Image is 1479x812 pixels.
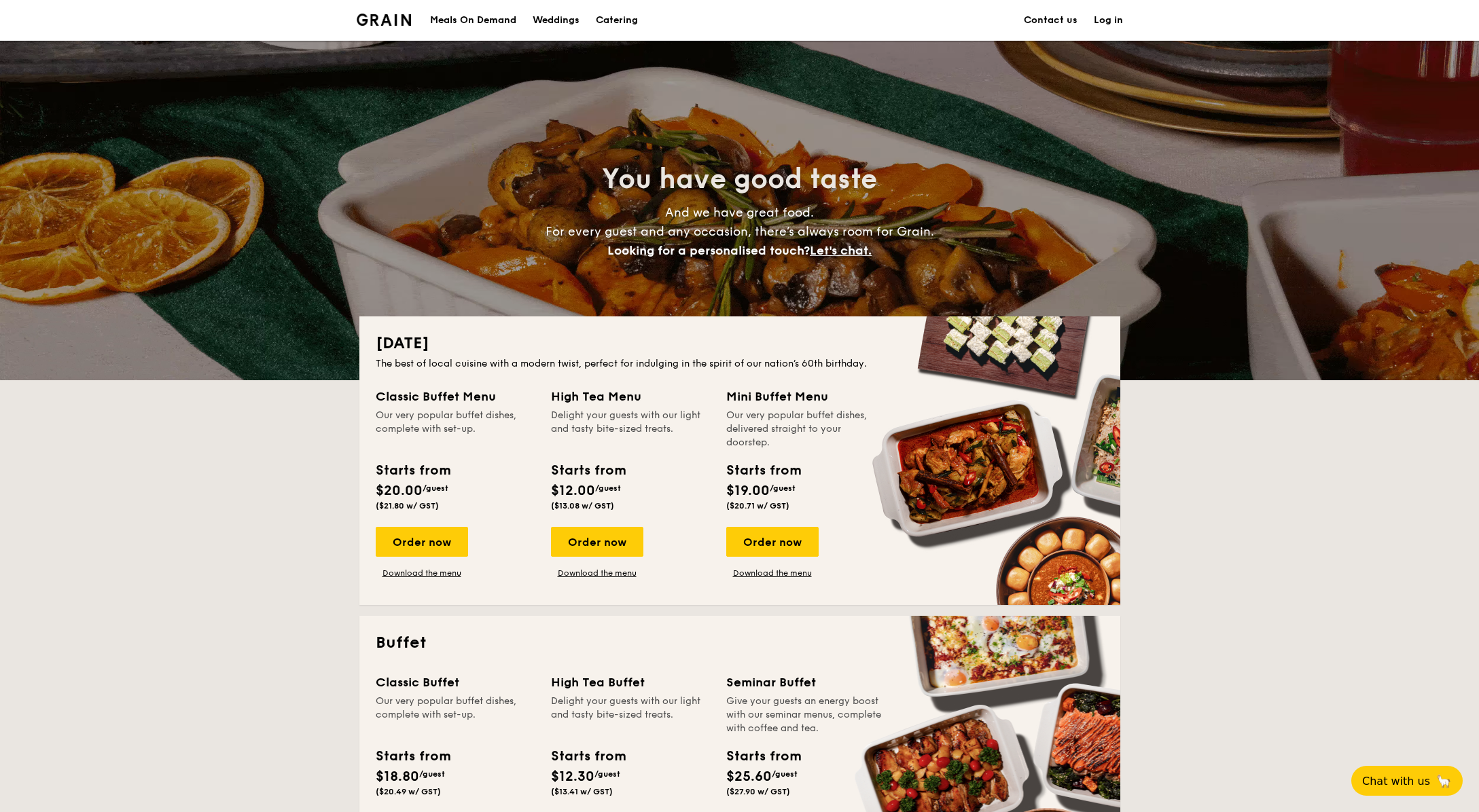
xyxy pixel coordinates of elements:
[551,695,710,735] div: Delight your guests with our light and tasty bite-sized treats.
[376,409,535,449] div: Our very popular buffet dishes, complete with set-up.
[726,483,770,499] span: $19.00
[551,460,625,481] div: Starts from
[726,409,885,449] div: Our very popular buffet dishes, delivered straight to your doorstep.
[546,205,934,258] span: And we have great food. For every guest and any occasion, there’s always room for Grain.
[602,163,877,196] span: You have good taste
[595,483,621,493] span: /guest
[419,769,445,779] span: /guest
[551,409,710,449] div: Delight your guests with our light and tasty bite-sized treats.
[770,483,796,493] span: /guest
[376,769,419,785] span: $18.80
[357,14,412,26] a: Logotype
[1436,773,1452,789] span: 🦙
[376,568,468,578] a: Download the menu
[551,787,613,796] span: ($13.41 w/ GST)
[376,632,1104,654] h2: Buffet
[726,387,885,406] div: Mini Buffet Menu
[551,568,643,578] a: Download the menu
[551,527,643,557] div: Order now
[607,243,810,258] span: Looking for a personalised touch?
[376,333,1104,354] h2: [DATE]
[551,387,710,406] div: High Tea Menu
[726,501,789,511] span: ($20.71 w/ GST)
[726,695,885,735] div: Give your guests an energy boost with our seminar menus, complete with coffee and tea.
[551,673,710,692] div: High Tea Buffet
[1351,766,1463,796] button: Chat with us🦙
[772,769,798,779] span: /guest
[810,243,872,258] span: Let's chat.
[1362,775,1430,788] span: Chat with us
[423,483,448,493] span: /guest
[376,483,423,499] span: $20.00
[376,673,535,692] div: Classic Buffet
[551,483,595,499] span: $12.00
[726,787,790,796] span: ($27.90 w/ GST)
[726,460,800,481] div: Starts from
[376,746,450,767] div: Starts from
[726,568,819,578] a: Download the menu
[376,695,535,735] div: Our very popular buffet dishes, complete with set-up.
[726,673,885,692] div: Seminar Buffet
[726,527,819,557] div: Order now
[376,460,450,481] div: Starts from
[376,501,439,511] span: ($21.80 w/ GST)
[551,746,625,767] div: Starts from
[376,387,535,406] div: Classic Buffet Menu
[726,769,772,785] span: $25.60
[551,769,594,785] span: $12.30
[594,769,620,779] span: /guest
[726,746,800,767] div: Starts from
[551,501,614,511] span: ($13.08 w/ GST)
[357,14,412,26] img: Grain
[376,527,468,557] div: Order now
[376,787,441,796] span: ($20.49 w/ GST)
[376,357,1104,371] div: The best of local cuisine with a modern twist, perfect for indulging in the spirit of our nation’...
